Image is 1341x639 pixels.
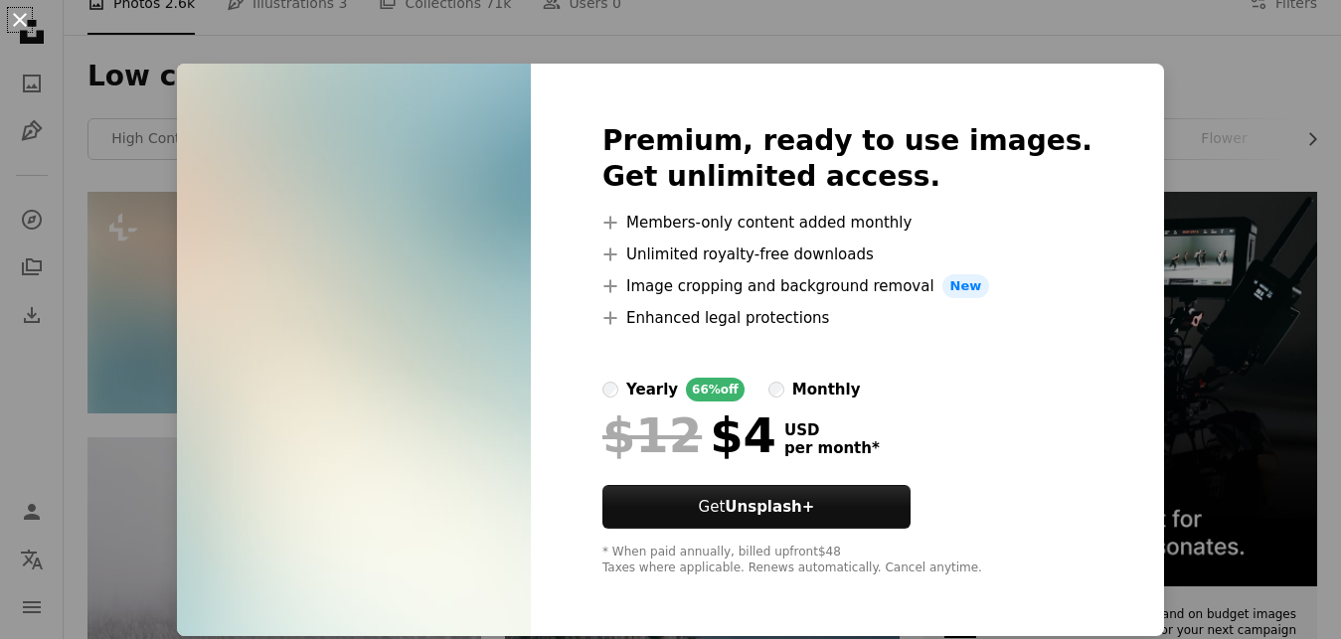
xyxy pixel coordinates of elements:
[626,378,678,401] div: yearly
[725,498,814,516] strong: Unsplash+
[602,382,618,398] input: yearly66%off
[177,64,531,636] img: premium_photo-1701634705948-cad355468f91
[602,545,1092,576] div: * When paid annually, billed upfront $48 Taxes where applicable. Renews automatically. Cancel any...
[942,274,990,298] span: New
[784,439,880,457] span: per month *
[768,382,784,398] input: monthly
[602,409,776,461] div: $4
[602,485,911,529] button: GetUnsplash+
[602,409,702,461] span: $12
[602,274,1092,298] li: Image cropping and background removal
[602,123,1092,195] h2: Premium, ready to use images. Get unlimited access.
[602,211,1092,235] li: Members-only content added monthly
[784,421,880,439] span: USD
[602,242,1092,266] li: Unlimited royalty-free downloads
[686,378,745,401] div: 66% off
[602,306,1092,330] li: Enhanced legal protections
[792,378,861,401] div: monthly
